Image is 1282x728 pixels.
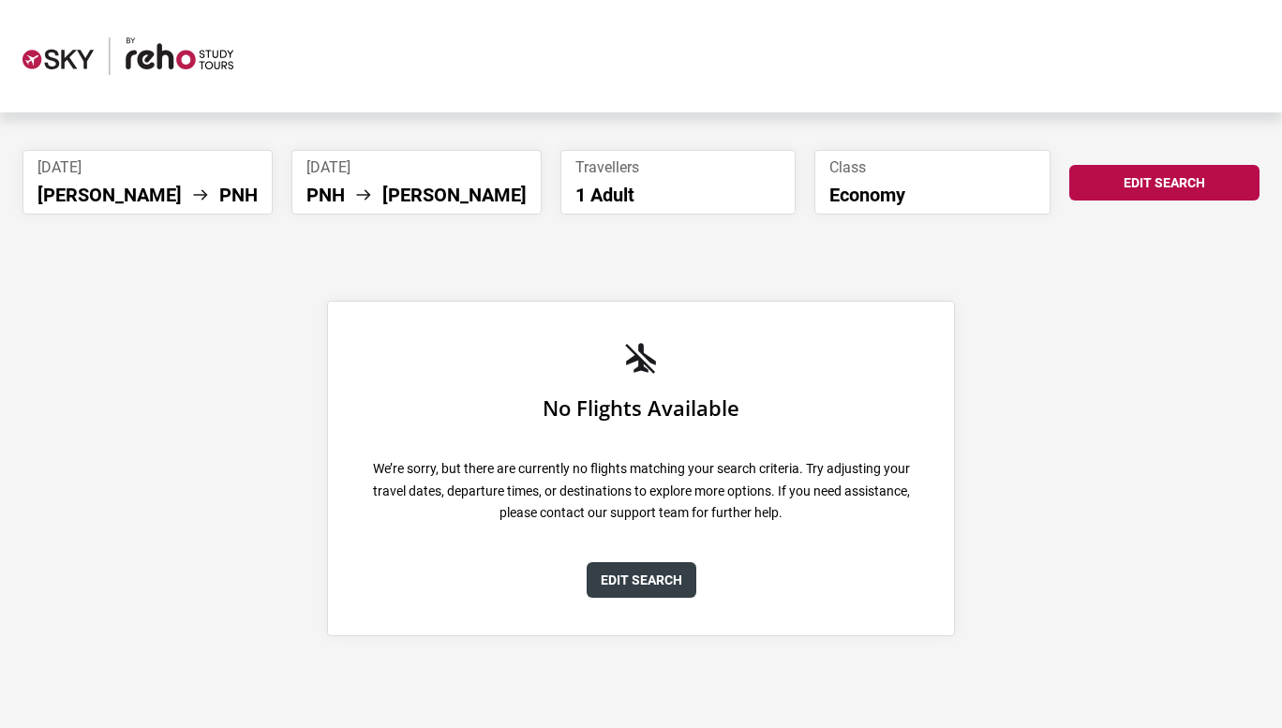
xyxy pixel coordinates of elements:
[829,184,1035,206] p: Economy
[575,184,781,206] p: 1 Adult
[37,184,182,206] li: [PERSON_NAME]
[365,395,917,420] h1: No Flights Available
[587,562,696,598] button: Edit Search
[365,458,917,526] p: We’re sorry, but there are currently no flights matching your search criteria. Try adjusting your...
[382,184,527,206] li: [PERSON_NAME]
[306,158,527,176] span: [DATE]
[575,158,781,176] span: Travellers
[37,158,258,176] span: [DATE]
[219,184,258,206] li: PNH
[829,158,1035,176] span: Class
[306,184,345,206] li: PNH
[1069,165,1260,201] button: Edit Search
